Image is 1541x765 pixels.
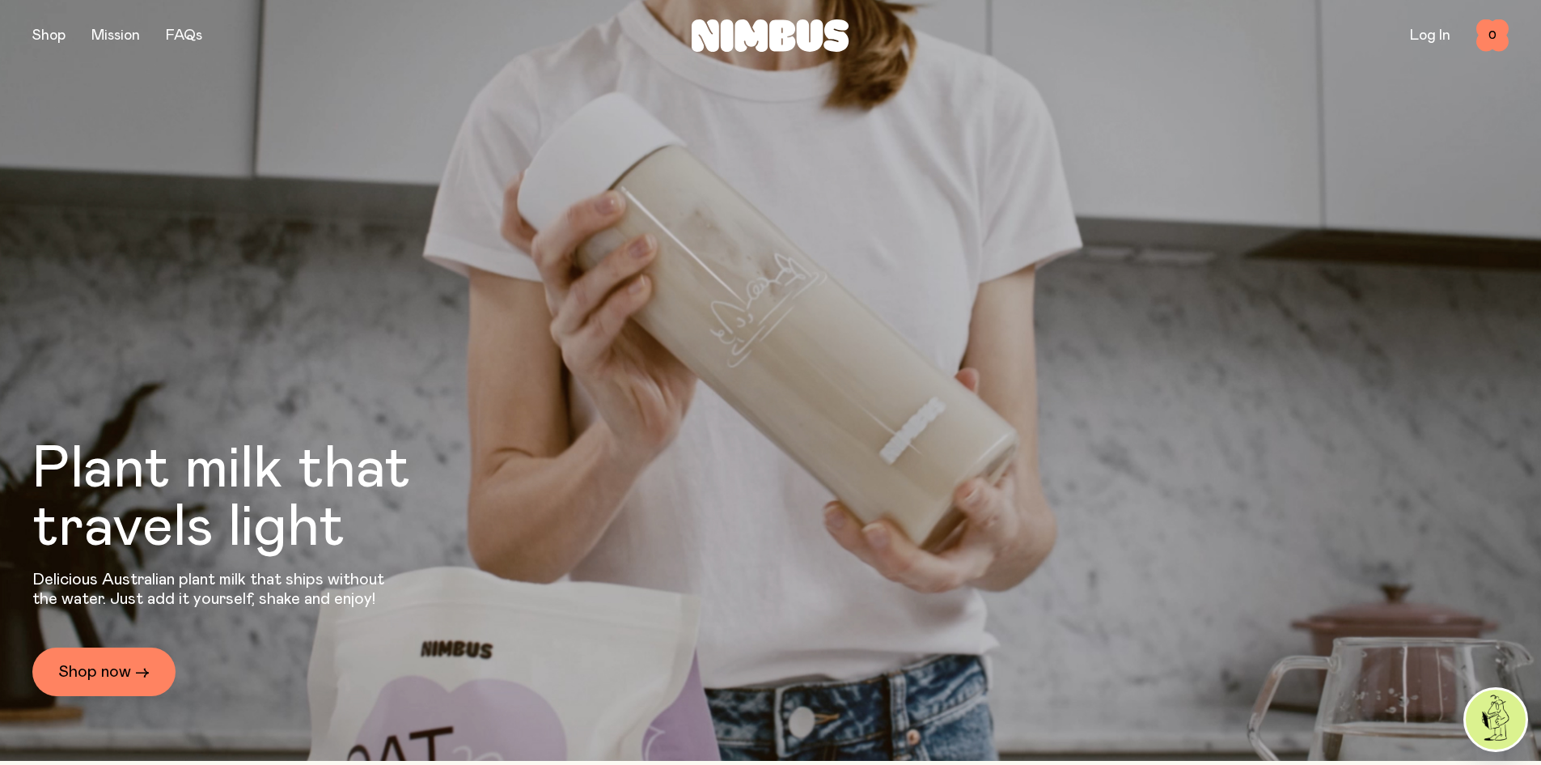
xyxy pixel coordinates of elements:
a: Mission [91,28,140,43]
a: FAQs [166,28,202,43]
h1: Plant milk that travels light [32,440,498,557]
img: agent [1466,690,1526,750]
button: 0 [1476,19,1509,52]
p: Delicious Australian plant milk that ships without the water. Just add it yourself, shake and enjoy! [32,570,395,609]
a: Shop now → [32,648,176,696]
a: Log In [1410,28,1450,43]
